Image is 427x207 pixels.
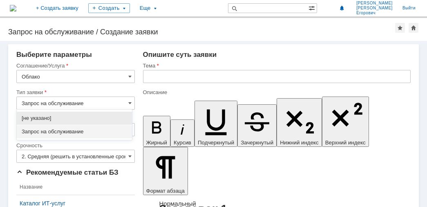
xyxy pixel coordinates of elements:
button: Нижний индекс [277,98,322,147]
div: Добавить в избранное [395,23,405,33]
span: Жирный [146,139,168,146]
img: logo [10,5,16,11]
span: Запрос на обслуживание [22,128,127,135]
span: Зачеркнутый [241,139,273,146]
div: Запрос на обслуживание / Создание заявки [8,28,395,36]
span: Нижний индекс [280,139,319,146]
div: Описание [143,90,409,95]
span: [PERSON_NAME] [356,6,393,11]
div: Срочность [16,143,133,148]
span: Егорович [356,11,393,16]
div: Сделать домашней страницей [409,23,418,33]
div: Тема [143,63,409,68]
span: Верхний индекс [325,139,366,146]
button: Подчеркнутый [194,101,237,147]
button: Верхний индекс [322,97,369,147]
span: Формат абзаца [146,188,185,194]
a: Перейти на домашнюю страницу [10,5,16,11]
button: Жирный [143,116,171,147]
div: Тип заявки [16,90,133,95]
button: Формат абзаца [143,147,188,195]
span: Подчеркнутый [198,139,234,146]
span: [не указано] [22,115,127,122]
span: Опишите суть заявки [143,51,217,59]
div: Соглашение/Услуга [16,63,133,68]
span: Курсив [174,139,191,146]
span: Выберите параметры [16,51,92,59]
span: Рекомендуемые статьи БЗ [16,169,118,176]
div: Создать [88,3,130,13]
th: Название [16,179,135,195]
a: Каталог ИТ-услуг [20,200,132,207]
button: Зачеркнутый [237,104,277,147]
button: Курсив [170,119,194,147]
a: Нормальный [159,200,196,207]
span: [PERSON_NAME] [356,1,393,6]
span: Расширенный поиск [309,4,317,11]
